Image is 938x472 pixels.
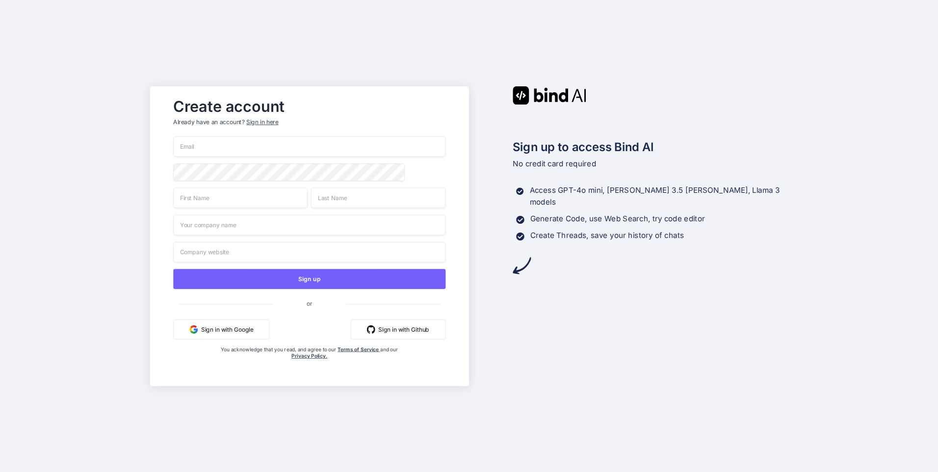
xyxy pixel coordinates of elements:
p: No credit card required [513,158,788,170]
h2: Create account [174,100,446,113]
p: Create Threads, save your history of chats [530,230,684,241]
input: Company website [174,241,446,262]
h2: Sign up to access Bind AI [513,138,788,156]
img: Bind AI logo [513,86,586,105]
button: Sign in with Github [351,319,446,339]
input: First Name [174,187,308,208]
p: Already have an account? [174,118,446,126]
img: github [367,325,375,333]
p: Access GPT-4o mini, [PERSON_NAME] 3.5 [PERSON_NAME], Llama 3 models [530,184,788,208]
a: Privacy Policy. [291,352,327,359]
input: Email [174,136,446,157]
div: You acknowledge that you read, and agree to our and our [219,346,400,379]
div: Sign in here [246,118,278,126]
input: Last Name [311,187,445,208]
input: Your company name [174,214,446,235]
button: Sign in with Google [174,319,270,339]
img: google [190,325,198,333]
span: or [273,293,345,314]
button: Sign up [174,269,446,289]
img: arrow [513,256,531,274]
p: Generate Code, use Web Search, try code editor [530,213,705,225]
a: Terms of Service [338,346,380,352]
